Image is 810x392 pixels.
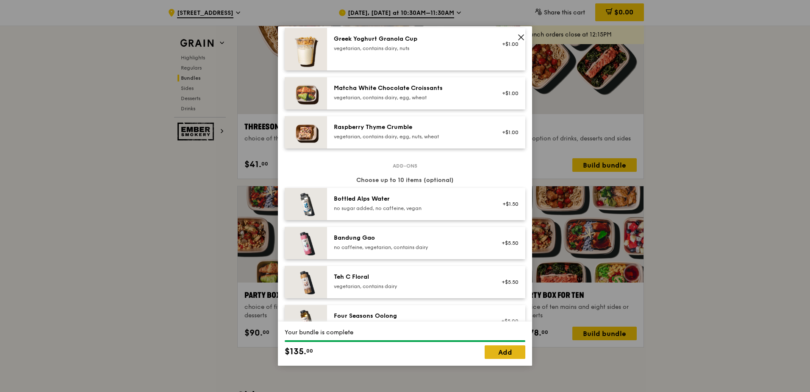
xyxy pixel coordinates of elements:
div: Bandung Gao [334,234,486,242]
div: Matcha White Chocolate Croissants [334,84,486,92]
a: Add [485,345,525,359]
div: +$1.00 [496,41,519,48]
div: Bottled Alps Water [334,195,486,203]
div: no sugar added, no caffeine, vegan [334,205,486,212]
div: vegetarian, contains dairy, egg, wheat [334,94,486,101]
div: vegetarian, contains dairy, nuts [334,45,486,52]
div: +$1.00 [496,90,519,97]
span: 00 [306,347,313,354]
img: daily_normal_Greek_Yoghurt_Granola_Cup.jpeg [285,28,327,70]
span: Add-ons [389,162,421,169]
div: Teh C Floral [334,273,486,281]
div: Your bundle is complete [285,328,525,337]
div: Raspberry Thyme Crumble [334,123,486,132]
img: daily_normal_HORZ-four-seasons-oolong.jpg [285,305,327,337]
div: +$1.00 [496,129,519,136]
img: daily_normal_Raspberry_Thyme_Crumble__Horizontal_.jpg [285,116,327,148]
img: daily_normal_HORZ-teh-c-floral.jpg [285,266,327,298]
div: +$5.50 [496,279,519,286]
img: daily_normal_HORZ-bottled-alps-water.jpg [285,188,327,220]
div: Four Seasons Oolong [334,312,486,320]
div: no caffeine, vegetarian, contains dairy [334,244,486,251]
span: $135. [285,345,306,358]
div: +$1.50 [496,201,519,207]
div: +$5.50 [496,240,519,246]
img: daily_normal_Matcha_White_Chocolate_Croissants-HORZ.jpg [285,77,327,109]
div: Choose up to 10 items (optional) [285,176,525,185]
div: +$5.00 [496,318,519,325]
div: vegetarian, contains dairy [334,283,486,290]
div: vegetarian, contains dairy, egg, nuts, wheat [334,133,486,140]
div: Greek Yoghurt Granola Cup [334,35,486,43]
img: daily_normal_HORZ-bandung-gao.jpg [285,227,327,259]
